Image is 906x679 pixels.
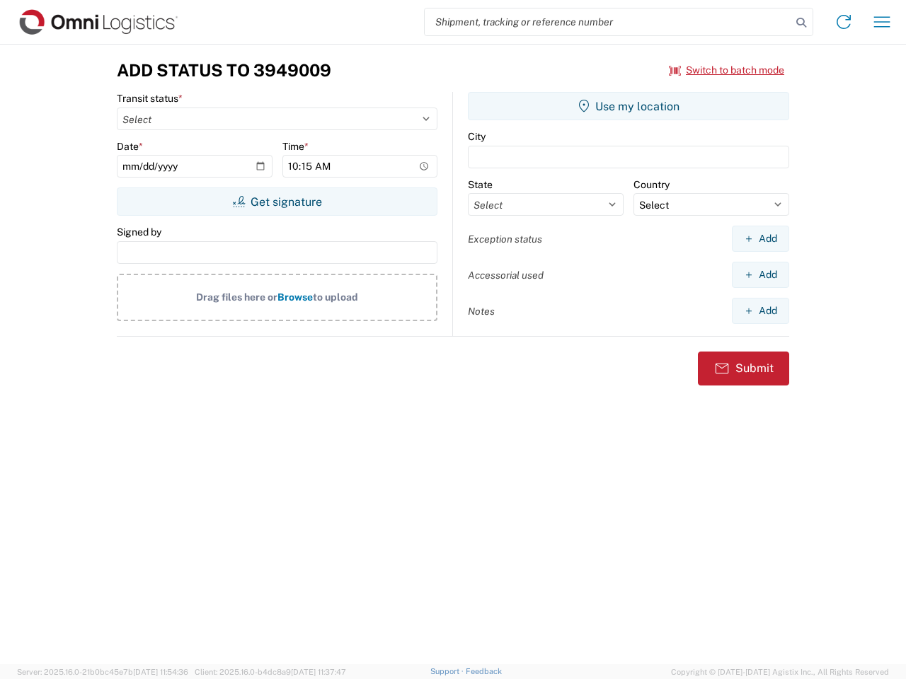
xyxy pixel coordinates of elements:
[195,668,346,676] span: Client: 2025.16.0-b4dc8a9
[468,178,493,191] label: State
[117,187,437,216] button: Get signature
[671,666,889,678] span: Copyright © [DATE]-[DATE] Agistix Inc., All Rights Reserved
[282,140,309,153] label: Time
[732,298,789,324] button: Add
[196,291,277,303] span: Drag files here or
[133,668,188,676] span: [DATE] 11:54:36
[468,130,486,143] label: City
[669,59,784,82] button: Switch to batch mode
[468,92,789,120] button: Use my location
[698,352,789,385] button: Submit
[117,92,183,105] label: Transit status
[277,291,313,303] span: Browse
[732,262,789,288] button: Add
[425,8,791,35] input: Shipment, tracking or reference number
[117,140,143,153] label: Date
[468,305,495,318] label: Notes
[313,291,358,303] span: to upload
[732,226,789,252] button: Add
[17,668,188,676] span: Server: 2025.16.0-21b0bc45e7b
[466,667,502,675] a: Feedback
[291,668,346,676] span: [DATE] 11:37:47
[117,60,331,81] h3: Add Status to 3949009
[430,667,466,675] a: Support
[468,269,544,282] label: Accessorial used
[468,233,542,245] label: Exception status
[633,178,670,191] label: Country
[117,226,161,238] label: Signed by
